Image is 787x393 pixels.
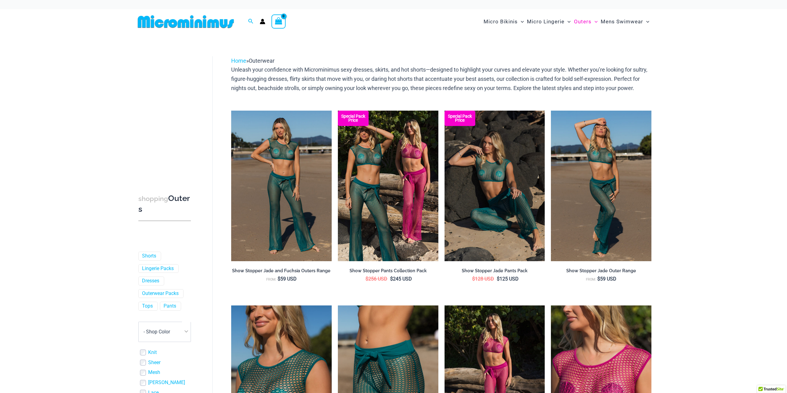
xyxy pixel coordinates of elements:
[135,15,236,29] img: MM SHOP LOGO FLAT
[144,329,170,335] span: - Shop Color
[390,276,393,282] span: $
[148,369,160,376] a: Mesh
[601,14,643,29] span: Mens Swimwear
[138,51,194,174] iframe: TrustedSite Certified
[138,322,191,342] span: - Shop Color
[445,111,545,261] a: Show Stopper Jade 366 Top 5007 pants 08 Show Stopper Jade 366 Top 5007 pants 05Show Stopper Jade ...
[338,111,438,261] a: Collection Pack (6) Collection Pack BCollection Pack B
[445,114,475,122] b: Special Pack Price
[481,11,652,32] nav: Site Navigation
[231,111,332,261] img: Show Stopper Jade 366 Top 5007 pants 03
[260,19,265,24] a: Account icon link
[366,276,368,282] span: $
[551,111,651,261] img: Show Stopper Jade 366 Top 5007 pants 01
[138,193,191,214] h3: Outers
[148,379,185,386] a: [PERSON_NAME]
[564,14,571,29] span: Menu Toggle
[484,14,518,29] span: Micro Bikinis
[248,18,254,26] a: Search icon link
[338,111,438,261] img: Collection Pack (6)
[482,12,525,31] a: Micro BikinisMenu ToggleMenu Toggle
[271,14,286,29] a: View Shopping Cart, empty
[338,268,438,276] a: Show Stopper Pants Collection Pack
[591,14,598,29] span: Menu Toggle
[525,12,572,31] a: Micro LingerieMenu ToggleMenu Toggle
[518,14,524,29] span: Menu Toggle
[142,253,156,259] a: Shorts
[497,276,519,282] bdi: 125 USD
[338,268,438,274] h2: Show Stopper Pants Collection Pack
[597,276,616,282] bdi: 59 USD
[231,268,332,274] h2: Show Stopper Jade and Fuchsia Outers Range
[148,349,157,356] a: Knit
[231,65,651,92] p: Unleash your confidence with Microminimus sexy dresses, skirts, and hot shorts—designed to highli...
[551,268,651,274] h2: Show Stopper Jade Outer Range
[164,303,176,309] a: Pants
[338,114,369,122] b: Special Pack Price
[445,111,545,261] img: Show Stopper Jade 366 Top 5007 pants 08
[148,360,160,366] a: Sheer
[249,57,275,64] span: Outerwear
[643,14,649,29] span: Menu Toggle
[597,276,600,282] span: $
[445,268,545,274] h2: Show Stopper Jade Pants Pack
[231,57,275,64] span: »
[278,276,297,282] bdi: 59 USD
[142,278,159,284] a: Dresses
[138,195,168,202] span: shopping
[142,265,174,272] a: Lingerie Packs
[551,111,651,261] a: Show Stopper Jade 366 Top 5007 pants 01Show Stopper Jade 366 Top 5007 pants 05Show Stopper Jade 3...
[572,12,599,31] a: OutersMenu ToggleMenu Toggle
[278,276,280,282] span: $
[472,276,494,282] bdi: 128 USD
[139,322,191,342] span: - Shop Color
[599,12,651,31] a: Mens SwimwearMenu ToggleMenu Toggle
[527,14,564,29] span: Micro Lingerie
[551,268,651,276] a: Show Stopper Jade Outer Range
[231,57,246,64] a: Home
[266,277,276,281] span: From:
[472,276,475,282] span: $
[445,268,545,276] a: Show Stopper Jade Pants Pack
[574,14,591,29] span: Outers
[366,276,387,282] bdi: 256 USD
[142,303,153,309] a: Tops
[231,111,332,261] a: Show Stopper Jade 366 Top 5007 pants 03Show Stopper Fuchsia 366 Top 5007 pants 03Show Stopper Fuc...
[231,268,332,276] a: Show Stopper Jade and Fuchsia Outers Range
[142,290,179,297] a: Outerwear Packs
[497,276,500,282] span: $
[390,276,412,282] bdi: 245 USD
[586,277,596,281] span: From:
